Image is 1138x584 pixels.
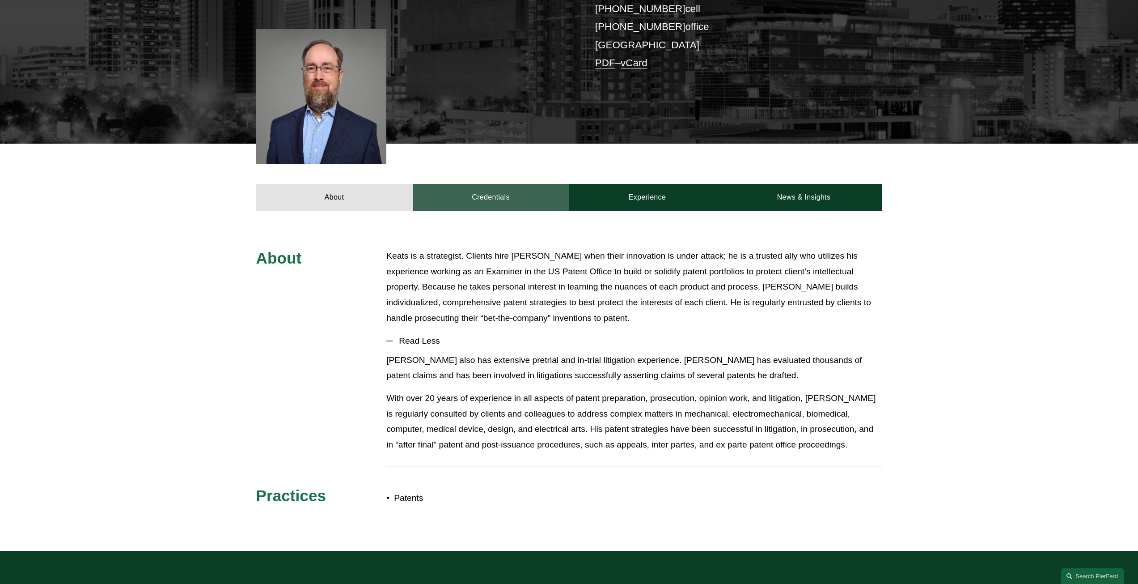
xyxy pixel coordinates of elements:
a: Search this site [1061,568,1124,584]
a: [PHONE_NUMBER] [595,21,685,32]
a: Credentials [413,184,569,211]
span: About [256,249,302,267]
p: Keats is a strategist. Clients hire [PERSON_NAME] when their innovation is under attack; he is a ... [386,248,882,326]
a: About [256,184,413,211]
span: Read Less [393,336,882,346]
span: Practices [256,487,326,504]
a: PDF [595,57,615,68]
a: Experience [569,184,726,211]
p: With over 20 years of experience in all aspects of patent preparation, prosecution, opinion work,... [386,391,882,452]
p: [PERSON_NAME] also has extensive pretrial and in-trial litigation experience. [PERSON_NAME] has e... [386,353,882,384]
a: News & Insights [725,184,882,211]
button: Read Less [386,329,882,353]
a: vCard [621,57,647,68]
p: Patents [394,490,569,506]
div: Read Less [386,353,882,459]
a: [PHONE_NUMBER] [595,3,685,14]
